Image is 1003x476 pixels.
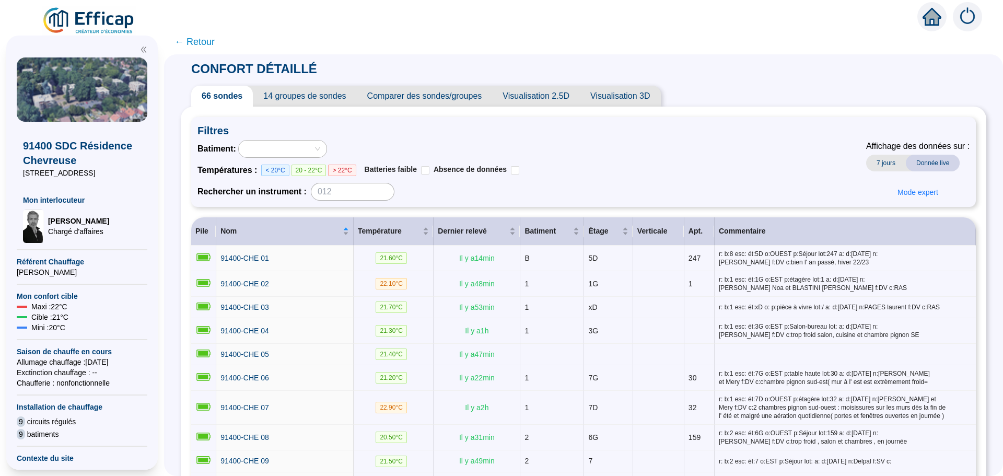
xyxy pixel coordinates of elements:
[376,456,407,467] span: 21.50 °C
[42,6,136,36] img: efficap energie logo
[719,429,972,446] span: r: b:2 esc: ét:6G o:OUEST p:Séjour lot:159 a: d:[DATE] n:[PERSON_NAME] f:DV c:trop froid , salon ...
[220,349,269,360] a: 91400-CHE 05
[220,374,269,382] span: 91400-CHE 06
[588,327,598,335] span: 3G
[48,216,109,226] span: [PERSON_NAME]
[438,226,507,237] span: Dernier relevé
[889,184,947,201] button: Mode expert
[376,252,407,264] span: 21.60 °C
[689,403,697,412] span: 32
[220,280,269,288] span: 91400-CHE 02
[197,143,236,155] span: Batiment :
[17,357,147,367] span: Allumage chauffage : [DATE]
[17,267,147,277] span: [PERSON_NAME]
[376,432,407,443] span: 20.50 °C
[17,346,147,357] span: Saison de chauffe en cours
[17,453,147,463] span: Contexte du site
[23,195,141,205] span: Mon interlocuteur
[253,86,356,107] span: 14 groupes de sondes
[376,325,407,336] span: 21.30 °C
[434,217,520,246] th: Dernier relevé
[17,291,147,301] span: Mon confort cible
[897,187,938,198] span: Mode expert
[376,402,407,413] span: 22.90 °C
[23,210,44,243] img: Chargé d'affaires
[588,403,598,412] span: 7D
[358,226,421,237] span: Température
[376,278,407,289] span: 22.10 °C
[220,350,269,358] span: 91400-CHE 05
[220,373,269,384] a: 91400-CHE 06
[923,7,941,26] span: home
[354,217,434,246] th: Température
[48,226,109,237] span: Chargé d'affaires
[459,303,495,311] span: Il y a 53 min
[524,457,529,465] span: 2
[357,86,493,107] span: Comparer des sondes/groupes
[311,183,394,201] input: 012
[524,226,571,237] span: Batiment
[465,403,488,412] span: Il y a 2 h
[31,312,68,322] span: Cible : 21 °C
[291,165,326,176] span: 20 - 22°C
[459,254,495,262] span: Il y a 14 min
[220,433,269,442] span: 91400-CHE 08
[719,250,972,266] span: r: b:8 esc: ét:5D o:OUEST p:Séjour lot:247 a: d:[DATE] n:[PERSON_NAME] f:DV c:bien l' an passé, h...
[27,416,76,427] span: circuits régulés
[23,168,141,178] span: [STREET_ADDRESS]
[719,275,972,292] span: r: b:1 esc: ét:1G o:EST p:étagère lot:1 a: d:[DATE] n:[PERSON_NAME] Noa et BLASTINI [PERSON_NAME]...
[17,378,147,388] span: Chaufferie : non fonctionnelle
[524,327,529,335] span: 1
[719,322,972,339] span: r: b:1 esc: ét:3G o:EST p:Salon-bureau lot: a: d:[DATE] n:[PERSON_NAME] f:DV c:trop froid salon, ...
[17,367,147,378] span: Exctinction chauffage : --
[220,253,269,264] a: 91400-CHE 01
[220,302,269,313] a: 91400-CHE 03
[181,62,328,76] span: CONFORT DÉTAILLÉ
[524,403,529,412] span: 1
[17,416,25,427] span: 9
[31,322,65,333] span: Mini : 20 °C
[140,46,147,53] span: double-left
[524,280,529,288] span: 1
[588,303,597,311] span: xD
[174,34,215,49] span: ← Retour
[197,164,261,177] span: Températures :
[17,257,147,267] span: Référent Chauffage
[588,374,598,382] span: 7G
[684,217,715,246] th: Apt.
[220,432,269,443] a: 91400-CHE 08
[588,280,598,288] span: 1G
[23,138,141,168] span: 91400 SDC Résidence Chevreuse
[220,326,269,336] a: 91400-CHE 04
[220,226,341,237] span: Nom
[459,280,495,288] span: Il y a 48 min
[216,217,354,246] th: Nom
[715,217,976,246] th: Commentaire
[220,403,269,412] span: 91400-CHE 07
[376,349,407,360] span: 21.40 °C
[261,165,289,176] span: < 20°C
[220,327,269,335] span: 91400-CHE 04
[376,301,407,313] span: 21.70 °C
[220,303,269,311] span: 91400-CHE 03
[689,433,701,442] span: 159
[953,2,982,31] img: alerts
[434,165,507,173] span: Absence de données
[719,395,972,420] span: r: b:1 esc: ét:7D o:OUEST p:étagère lot:32 a: d:[DATE] n:[PERSON_NAME] et Mery f:DV c:2 chambres ...
[719,369,972,386] span: r: b:1 esc: ét:7G o:EST p:table haute lot:30 a: d:[DATE] n:[PERSON_NAME] et Mery f:DV c:chambre p...
[465,327,488,335] span: Il y a 1 h
[328,165,356,176] span: > 22°C
[492,86,580,107] span: Visualisation 2.5D
[17,429,25,439] span: 9
[27,429,59,439] span: batiments
[220,254,269,262] span: 91400-CHE 01
[588,433,598,442] span: 6G
[689,280,693,288] span: 1
[459,457,495,465] span: Il y a 49 min
[866,140,970,153] span: Affichage des données sur :
[365,165,417,173] span: Batteries faible
[197,185,307,198] span: Rechercher un instrument :
[633,217,684,246] th: Verticale
[459,433,495,442] span: Il y a 31 min
[719,303,972,311] span: r: b:1 esc: ét:xD o: p:pièce à vivre lot:/ a: d:[DATE] n:PAGES laurent f:DV c:RAS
